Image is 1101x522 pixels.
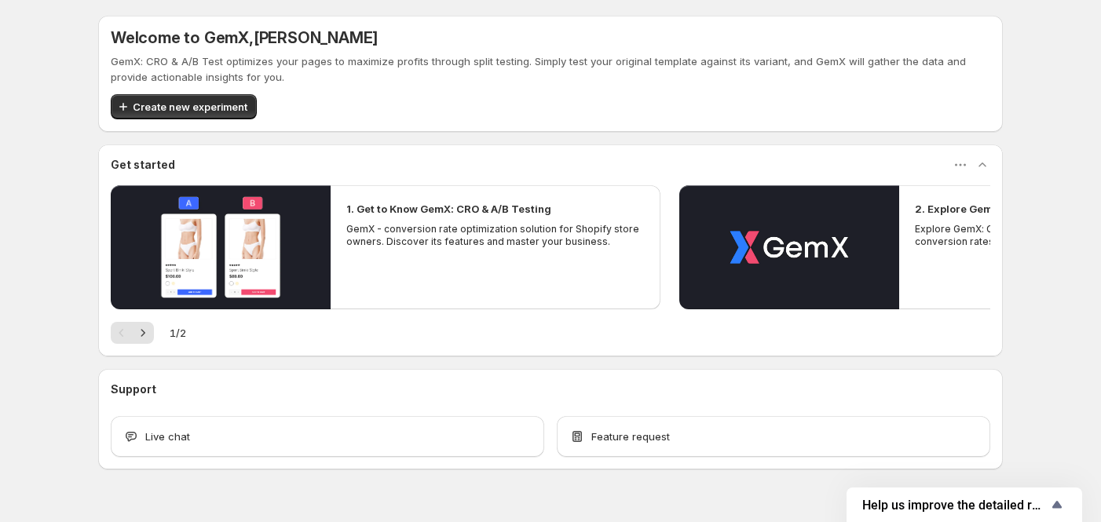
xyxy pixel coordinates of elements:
span: , [PERSON_NAME] [249,28,378,47]
button: Play video [679,185,899,309]
span: Help us improve the detailed report for A/B campaigns [862,498,1048,513]
button: Create new experiment [111,94,257,119]
button: Show survey - Help us improve the detailed report for A/B campaigns [862,495,1066,514]
h2: 1. Get to Know GemX: CRO & A/B Testing [346,201,551,217]
button: Play video [111,185,331,309]
p: GemX: CRO & A/B Test optimizes your pages to maximize profits through split testing. Simply test ... [111,53,990,85]
span: Feature request [591,429,670,444]
span: Live chat [145,429,190,444]
span: 1 / 2 [170,325,186,341]
span: Create new experiment [133,99,247,115]
nav: Pagination [111,322,154,344]
h5: Welcome to GemX [111,28,378,47]
button: Next [132,322,154,344]
h3: Support [111,381,156,397]
p: GemX - conversion rate optimization solution for Shopify store owners. Discover its features and ... [346,223,645,248]
h3: Get started [111,157,175,173]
